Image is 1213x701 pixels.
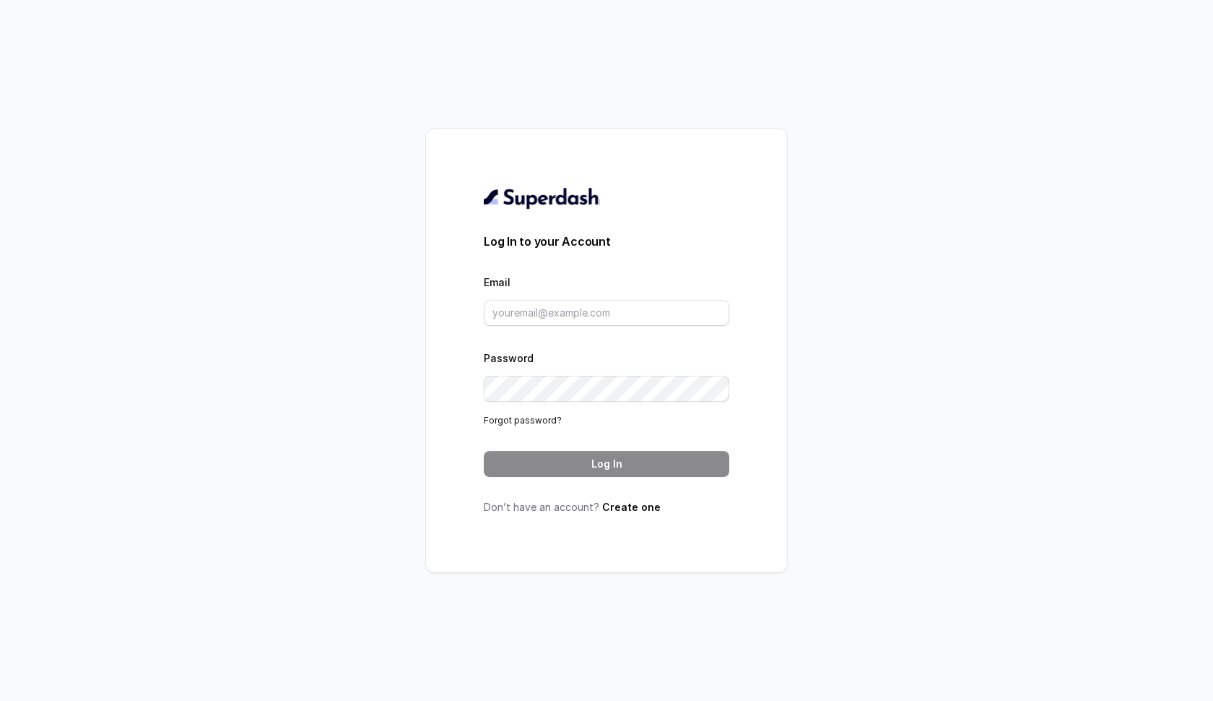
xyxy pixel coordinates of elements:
h3: Log In to your Account [484,233,729,250]
p: Don’t have an account? [484,500,729,515]
img: light.svg [484,186,600,210]
label: Password [484,352,534,364]
a: Forgot password? [484,415,562,426]
label: Email [484,276,510,288]
input: youremail@example.com [484,300,729,326]
a: Create one [602,501,661,513]
button: Log In [484,451,729,477]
